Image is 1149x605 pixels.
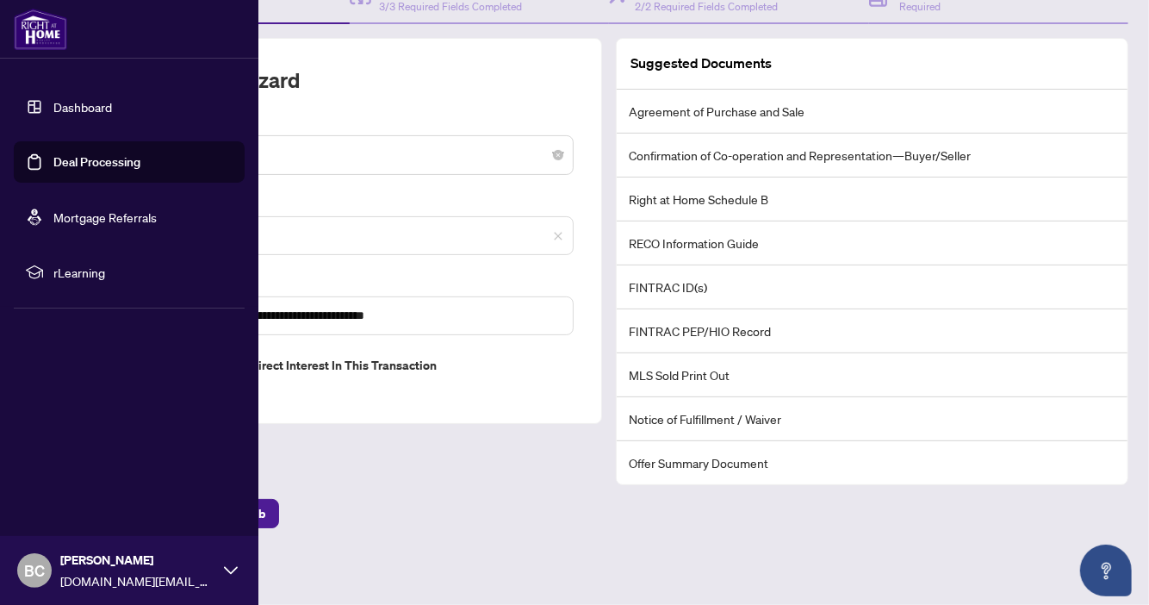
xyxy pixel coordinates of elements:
[630,53,772,74] article: Suggested Documents
[24,558,45,583] span: BC
[118,196,574,215] label: MLS ID
[118,115,574,134] label: Transaction Type
[60,551,215,570] span: [PERSON_NAME]
[128,139,563,172] span: Deal - Sell Side Sale
[1080,545,1132,596] button: Open asap
[53,263,233,282] span: rLearning
[617,441,1127,484] li: Offer Summary Document
[617,221,1127,265] li: RECO Information Guide
[118,276,574,295] label: Property Address
[14,9,67,50] img: logo
[617,397,1127,441] li: Notice of Fulfillment / Waiver
[617,353,1127,397] li: MLS Sold Print Out
[617,178,1127,221] li: Right at Home Schedule B
[617,134,1127,178] li: Confirmation of Co-operation and Representation—Buyer/Seller
[118,356,574,375] label: Do you have direct or indirect interest in this transaction
[53,209,157,225] a: Mortgage Referrals
[617,90,1127,134] li: Agreement of Purchase and Sale
[53,154,140,170] a: Deal Processing
[60,571,215,590] span: [DOMAIN_NAME][EMAIL_ADDRESS][DOMAIN_NAME]
[53,99,112,115] a: Dashboard
[617,265,1127,309] li: FINTRAC ID(s)
[617,309,1127,353] li: FINTRAC PEP/HIO Record
[553,231,563,241] span: close
[553,150,563,160] span: close-circle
